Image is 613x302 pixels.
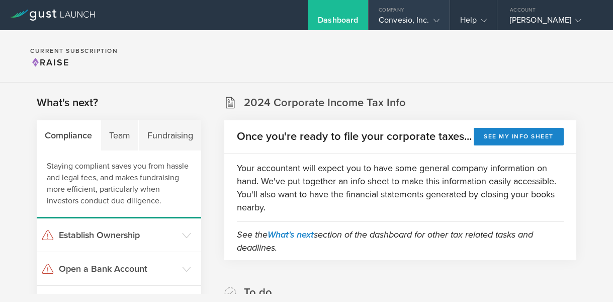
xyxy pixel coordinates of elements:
[318,15,358,30] div: Dashboard
[460,15,487,30] div: Help
[59,229,177,242] h3: Establish Ownership
[510,15,595,30] div: [PERSON_NAME]
[37,120,101,150] div: Compliance
[30,48,118,54] h2: Current Subscription
[237,129,472,144] h2: Once you're ready to file your corporate taxes...
[37,150,201,218] div: Staying compliant saves you from hassle and legal fees, and makes fundraising more efficient, par...
[244,285,272,300] h2: To do
[37,96,98,110] h2: What's next?
[474,128,564,145] button: See my info sheet
[268,229,314,240] a: What's next
[244,96,406,110] h2: 2024 Corporate Income Tax Info
[237,162,564,214] p: Your accountant will expect you to have some general company information on hand. We've put toget...
[379,15,439,30] div: Convesio, Inc.
[59,262,177,275] h3: Open a Bank Account
[30,57,69,68] span: Raise
[101,120,139,150] div: Team
[139,120,201,150] div: Fundraising
[237,229,533,253] em: See the section of the dashboard for other tax related tasks and deadlines.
